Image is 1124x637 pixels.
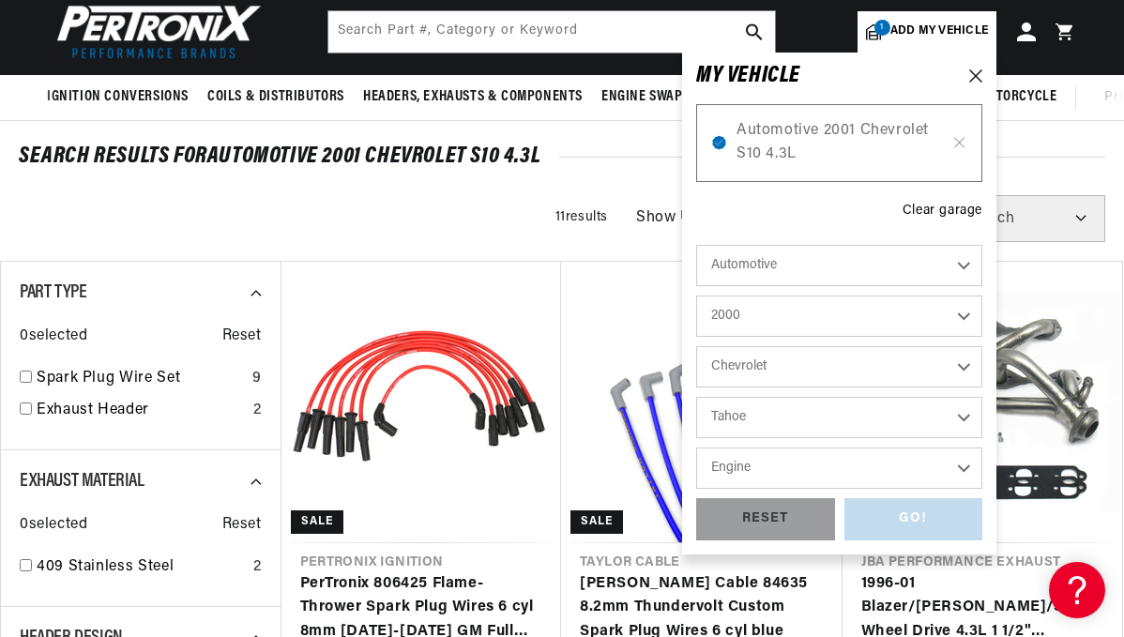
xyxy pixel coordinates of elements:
[20,283,86,302] span: Part Type
[20,513,87,538] span: 0 selected
[222,325,262,349] span: Reset
[47,75,198,119] summary: Ignition Conversions
[601,87,690,107] span: Engine Swaps
[253,399,262,423] div: 2
[363,87,583,107] span: Headers, Exhausts & Components
[696,245,982,286] select: Ride Type
[207,87,344,107] span: Coils & Distributors
[253,555,262,580] div: 2
[37,399,246,423] a: Exhaust Header
[47,87,189,107] span: Ignition Conversions
[222,513,262,538] span: Reset
[636,206,789,231] span: Show Universal Parts
[903,201,982,221] div: Clear garage
[696,397,982,438] select: Model
[20,325,87,349] span: 0 selected
[737,119,942,167] span: Automotive 2001 Chevrolet S10 4.3L
[198,75,354,119] summary: Coils & Distributors
[968,75,1066,119] summary: Motorcycle
[19,147,1105,166] div: SEARCH RESULTS FOR Automotive 2001 Chevrolet S10 4.3L
[555,210,608,224] span: 11 results
[696,296,982,337] select: Year
[696,447,982,489] select: Engine
[734,11,775,53] button: search button
[696,346,982,387] select: Make
[37,555,246,580] a: 409 Stainless Steel
[696,67,800,85] h6: MY VEHICLE
[874,20,890,36] span: 1
[20,472,144,491] span: Exhaust Material
[890,23,988,40] span: Add my vehicle
[354,75,592,119] summary: Headers, Exhausts & Components
[592,75,699,119] summary: Engine Swaps
[858,11,996,53] a: 1Add my vehicle
[37,367,245,391] a: Spark Plug Wire Set
[252,367,262,391] div: 9
[978,87,1056,107] span: Motorcycle
[328,11,775,53] input: Search Part #, Category or Keyword
[696,498,835,540] div: RESET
